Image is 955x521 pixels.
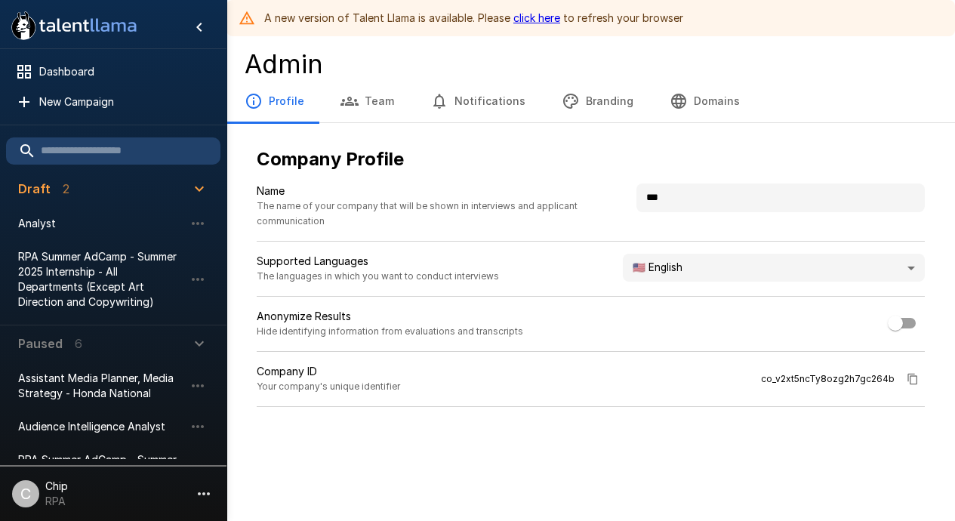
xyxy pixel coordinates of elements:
[257,379,400,394] span: Your company's unique identifier
[257,147,925,171] h5: Company Profile
[257,183,630,199] p: Name
[412,80,544,122] button: Notifications
[544,80,652,122] button: Branding
[513,11,560,24] a: click here
[245,48,937,80] h4: Admin
[257,254,499,269] p: Supported Languages
[264,5,683,32] div: A new version of Talent Llama is available. Please to refresh your browser
[761,371,895,387] span: co_v2xt5ncTy8ozg2h7gc264b
[652,80,758,122] button: Domains
[257,199,630,229] span: The name of your company that will be shown in interviews and applicant communication
[623,254,925,282] div: 🇺🇸 English
[322,80,412,122] button: Team
[257,364,400,379] p: Company ID
[257,309,523,324] p: Anonymize Results
[257,269,499,284] span: The languages in which you want to conduct interviews
[257,324,523,339] span: Hide identifying information from evaluations and transcripts
[226,80,322,122] button: Profile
